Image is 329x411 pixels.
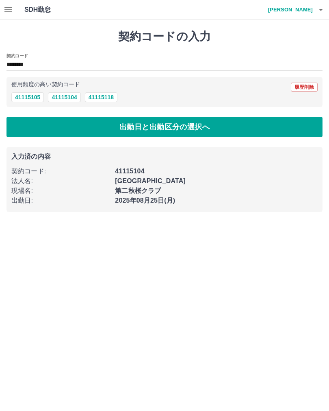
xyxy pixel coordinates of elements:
b: 第二秋桜クラブ [115,187,161,194]
b: 2025年08月25日(月) [115,197,175,204]
button: 出勤日と出勤区分の選択へ [6,117,323,137]
h1: 契約コードの入力 [6,30,323,44]
p: 入力済の内容 [11,153,318,160]
b: 41115104 [115,168,144,175]
p: 法人名 : [11,176,110,186]
p: 契約コード : [11,166,110,176]
h2: 契約コード [6,52,28,59]
p: 出勤日 : [11,196,110,205]
button: 履歴削除 [291,83,318,92]
button: 41115105 [11,92,44,102]
button: 41115118 [85,92,117,102]
p: 現場名 : [11,186,110,196]
p: 使用頻度の高い契約コード [11,82,80,87]
b: [GEOGRAPHIC_DATA] [115,177,186,184]
button: 41115104 [48,92,80,102]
